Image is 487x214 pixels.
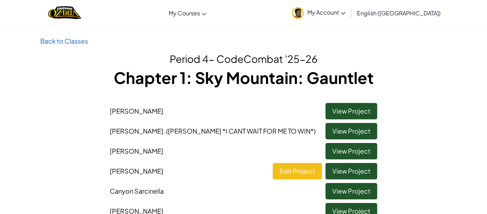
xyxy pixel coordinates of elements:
a: Ozaria by CodeCombat logo [48,5,81,20]
a: Edit Project [273,163,322,179]
span: My Courses [169,9,200,17]
span: My Account [307,9,345,16]
span: [PERSON_NAME] [110,167,163,175]
span: English ([GEOGRAPHIC_DATA]) [357,9,441,17]
a: Back to Classes [40,37,88,45]
a: My Courses [165,3,210,23]
h2: Period 4- CodeCombat '25-26 [40,51,447,66]
span: [PERSON_NAME] [110,127,316,135]
span: Canyon Sarcinella [110,187,164,195]
span: [PERSON_NAME] [110,107,163,115]
a: English ([GEOGRAPHIC_DATA]) [353,3,444,23]
a: My Account [288,1,349,24]
img: Home [48,5,81,20]
a: View Project [325,143,377,159]
h1: Chapter 1: Sky Mountain: Gauntlet [40,66,447,89]
span: [PERSON_NAME] [110,147,163,155]
a: View Project [325,163,377,179]
span: . ([PERSON_NAME] *I CANT WAIT FOR ME TO WIN*) [163,127,316,135]
a: View Project [325,103,377,119]
img: avatar [292,7,304,19]
a: View Project [325,183,377,199]
a: View Project [325,123,377,139]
